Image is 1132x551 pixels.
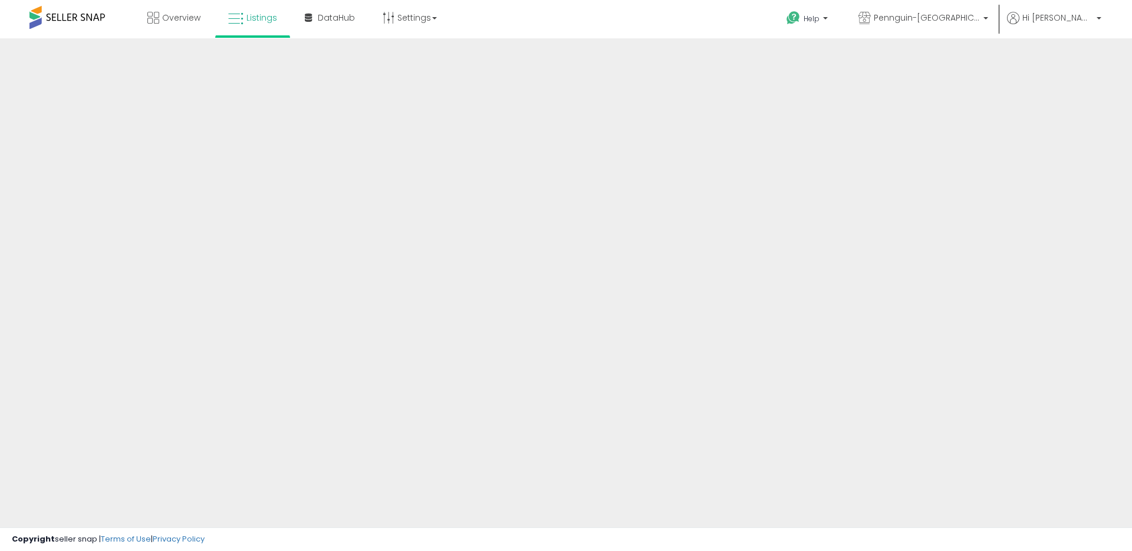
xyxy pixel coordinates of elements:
[1022,12,1093,24] span: Hi [PERSON_NAME]
[777,2,840,38] a: Help
[786,11,801,25] i: Get Help
[1007,12,1101,38] a: Hi [PERSON_NAME]
[874,12,980,24] span: Pennguin-[GEOGRAPHIC_DATA]-[GEOGRAPHIC_DATA]
[246,12,277,24] span: Listings
[162,12,200,24] span: Overview
[318,12,355,24] span: DataHub
[804,14,820,24] span: Help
